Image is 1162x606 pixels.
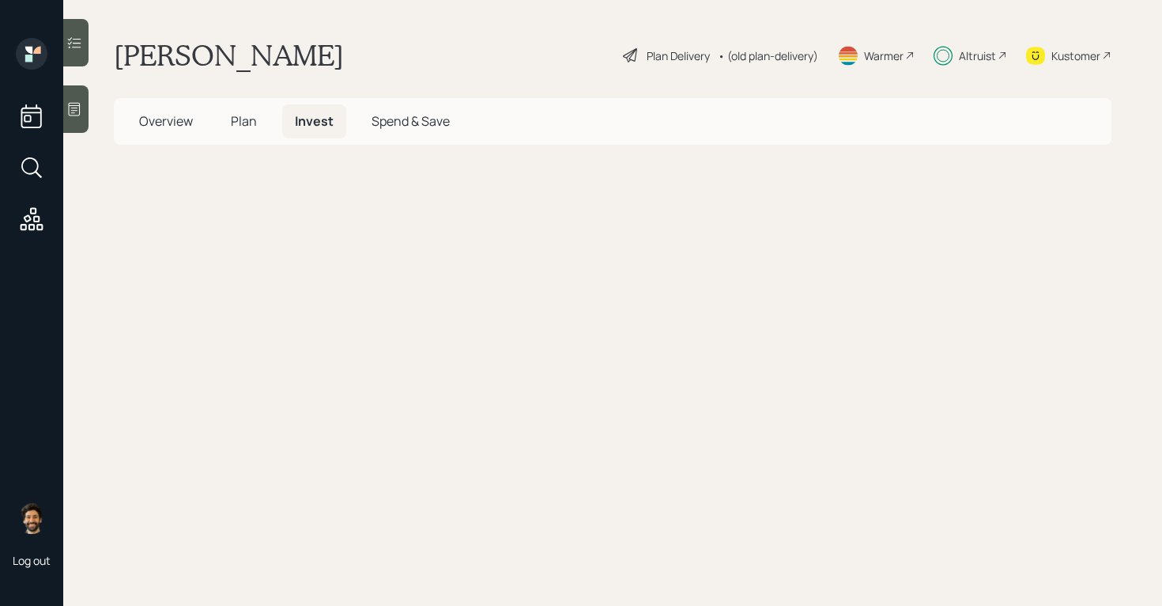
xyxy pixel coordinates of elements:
[16,502,47,534] img: eric-schwartz-headshot.png
[647,47,710,64] div: Plan Delivery
[1051,47,1100,64] div: Kustomer
[295,112,334,130] span: Invest
[231,112,257,130] span: Plan
[139,112,193,130] span: Overview
[372,112,450,130] span: Spend & Save
[114,38,344,73] h1: [PERSON_NAME]
[959,47,996,64] div: Altruist
[718,47,818,64] div: • (old plan-delivery)
[864,47,904,64] div: Warmer
[13,553,51,568] div: Log out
